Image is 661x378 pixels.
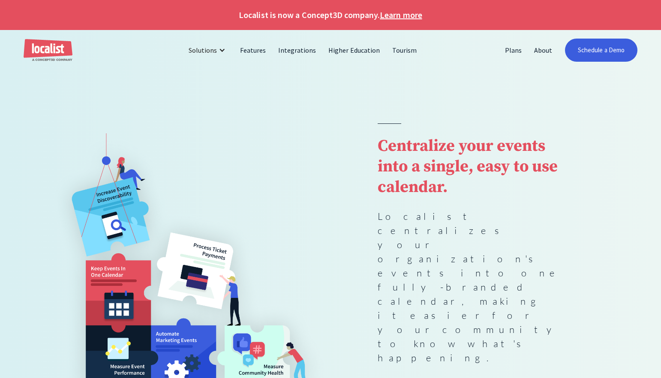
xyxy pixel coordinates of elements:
div: Solutions [189,45,217,55]
div: Solutions [182,40,234,60]
a: Learn more [380,9,422,21]
a: Schedule a Demo [565,39,637,62]
a: About [528,40,559,60]
a: Features [234,40,272,60]
a: Tourism [386,40,423,60]
strong: Centralize your events into a single, easy to use calendar. [378,136,558,198]
a: home [24,39,72,62]
a: Higher Education [322,40,386,60]
a: Integrations [272,40,322,60]
p: Localist centralizes your organization's events into one fully-branded calendar, making it easier... [378,209,567,365]
a: Plans [499,40,528,60]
